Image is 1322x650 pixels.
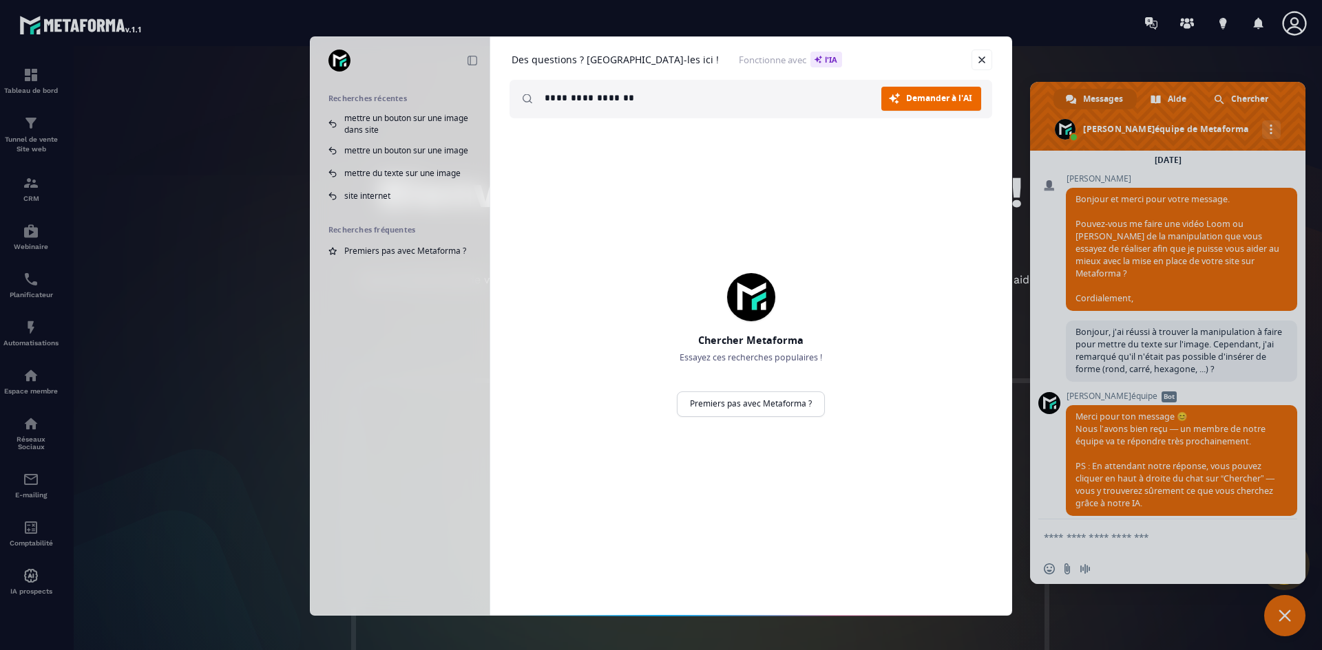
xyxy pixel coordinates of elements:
[344,167,461,179] span: mettre du texte sur une image
[648,351,854,364] p: Essayez ces recherches populaires !
[972,50,992,70] a: Fermer
[344,190,390,202] span: site internet
[328,225,472,235] h2: Recherches fréquentes
[463,51,482,70] a: Réduire
[344,245,466,257] span: Premiers pas avec Metaforma ?
[810,52,842,67] span: l'IA
[648,334,854,347] h2: Chercher Metaforma
[677,391,825,417] a: Premiers pas avec Metaforma ?
[344,144,468,156] span: mettre un bouton sur une image
[328,94,472,103] h2: Recherches récentes
[906,94,972,102] span: Demander à l'AI
[512,54,719,66] h1: Des questions ? [GEOGRAPHIC_DATA]-les ici !
[739,52,842,67] span: Fonctionne avec
[344,112,472,136] span: mettre un bouton sur une image dans site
